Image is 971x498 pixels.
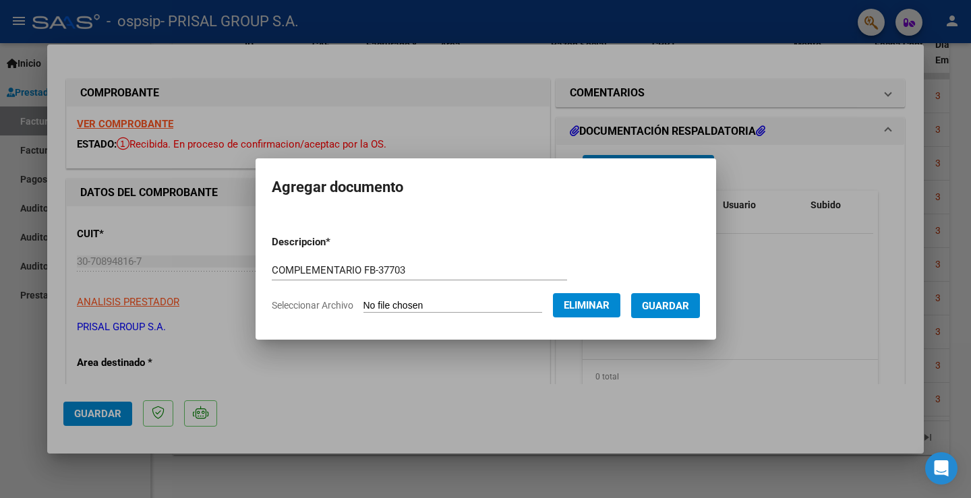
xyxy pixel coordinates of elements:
button: Guardar [631,293,700,318]
span: Eliminar [564,299,610,311]
span: Seleccionar Archivo [272,300,353,311]
h2: Agregar documento [272,175,700,200]
div: Open Intercom Messenger [925,452,958,485]
button: Eliminar [553,293,620,317]
p: Descripcion [272,235,401,250]
span: Guardar [642,300,689,312]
